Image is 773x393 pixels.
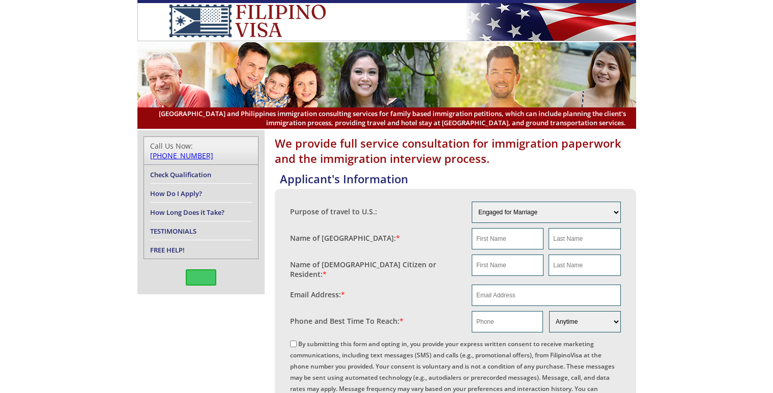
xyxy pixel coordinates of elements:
label: Email Address: [290,290,345,299]
select: Phone and Best Reach Time are required. [549,311,620,332]
label: Purpose of travel to U.S.: [290,207,377,216]
h4: Applicant's Information [280,171,636,186]
div: Call Us Now: [150,141,252,160]
a: TESTIMONIALS [150,227,196,236]
h1: We provide full service consultation for immigration paperwork and the immigration interview proc... [275,135,636,166]
input: Last Name [549,228,620,249]
span: [GEOGRAPHIC_DATA] and Philippines immigration consulting services for family based immigration pe... [148,109,626,127]
input: Phone [472,311,543,332]
a: Check Qualification [150,170,211,179]
input: First Name [472,228,543,249]
input: Email Address [472,285,621,306]
input: Last Name [549,255,620,276]
input: By submitting this form and opting in, you provide your express written consent to receive market... [290,341,297,347]
a: FREE HELP! [150,245,185,255]
a: [PHONE_NUMBER] [150,151,213,160]
a: How Long Does it Take? [150,208,224,217]
label: Phone and Best Time To Reach: [290,316,404,326]
a: How Do I Apply? [150,189,202,198]
label: Name of [GEOGRAPHIC_DATA]: [290,233,400,243]
label: Name of [DEMOGRAPHIC_DATA] Citizen or Resident: [290,260,462,279]
input: First Name [472,255,543,276]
